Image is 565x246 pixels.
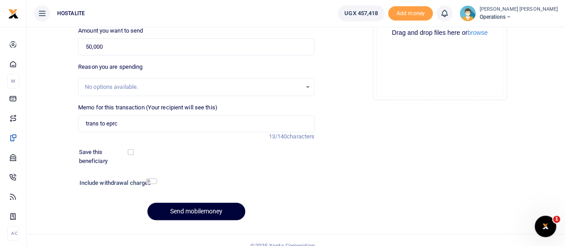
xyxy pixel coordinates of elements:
div: Drag and drop files here or [377,29,503,37]
span: UGX 457,418 [344,9,378,18]
div: No options available. [85,83,301,92]
a: logo-small logo-large logo-large [8,10,19,17]
li: Toup your wallet [388,6,433,21]
input: UGX [78,38,314,55]
button: Send mobilemoney [147,203,245,220]
small: [PERSON_NAME] [PERSON_NAME] [479,6,558,13]
span: Add money [388,6,433,21]
li: Ac [7,226,19,241]
label: Amount you want to send [78,26,143,35]
span: Operations [479,13,558,21]
label: Save this beneficiary [79,148,130,165]
span: characters [287,133,314,140]
h6: Include withdrawal charges [80,179,153,187]
span: HOSTALITE [54,9,88,17]
button: browse [468,29,488,36]
li: M [7,74,19,88]
a: Add money [388,9,433,16]
iframe: Intercom live chat [535,216,556,237]
a: UGX 457,418 [338,5,385,21]
span: 13/140 [268,133,287,140]
img: logo-small [8,8,19,19]
span: 1 [553,216,560,223]
img: profile-user [460,5,476,21]
a: profile-user [PERSON_NAME] [PERSON_NAME] Operations [460,5,558,21]
label: Memo for this transaction (Your recipient will see this) [78,103,218,112]
li: Wallet ballance [334,5,388,21]
label: Reason you are spending [78,63,142,71]
input: Enter extra information [78,115,314,132]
